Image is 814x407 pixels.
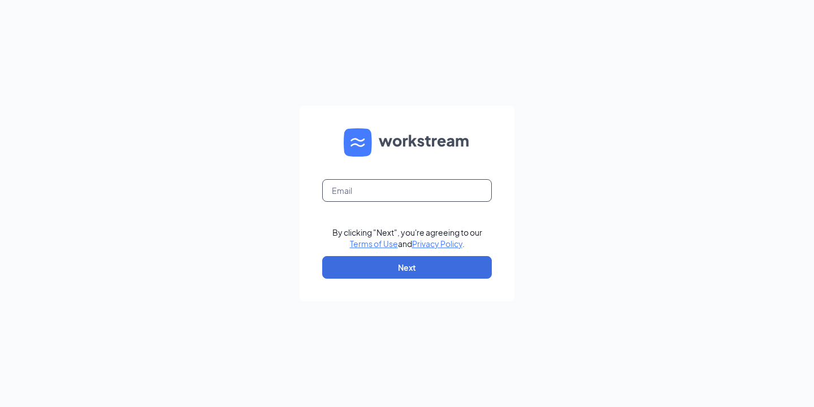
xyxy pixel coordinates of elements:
[322,179,492,202] input: Email
[350,239,398,249] a: Terms of Use
[332,227,482,249] div: By clicking "Next", you're agreeing to our and .
[322,256,492,279] button: Next
[412,239,462,249] a: Privacy Policy
[344,128,470,157] img: WS logo and Workstream text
